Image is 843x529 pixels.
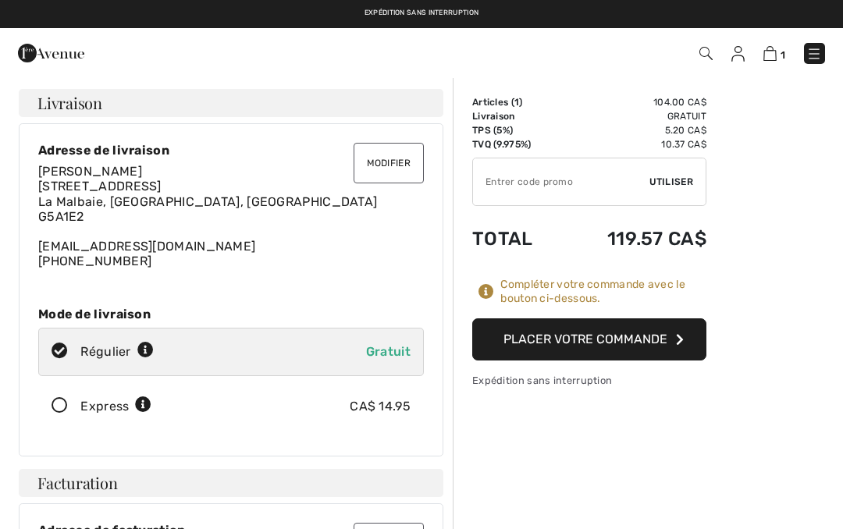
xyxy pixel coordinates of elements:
img: Panier d'achat [763,46,777,61]
img: 1ère Avenue [18,37,84,69]
td: TPS (5%) [472,123,561,137]
span: Utiliser [649,175,693,189]
input: Code promo [473,158,649,205]
span: Livraison [37,95,102,111]
td: Livraison [472,109,561,123]
span: 1 [781,49,785,61]
img: Recherche [699,47,713,60]
div: Express [80,397,151,416]
div: Compléter votre commande avec le bouton ci-dessous. [500,278,706,306]
span: Facturation [37,475,118,491]
a: 1 [763,44,785,62]
td: 119.57 CA$ [561,212,706,265]
td: 10.37 CA$ [561,137,706,151]
td: 104.00 CA$ [561,95,706,109]
span: [STREET_ADDRESS] La Malbaie, [GEOGRAPHIC_DATA], [GEOGRAPHIC_DATA] G5A1E2 [38,179,377,223]
div: Adresse de livraison [38,143,424,158]
div: Mode de livraison [38,307,424,321]
div: [EMAIL_ADDRESS][DOMAIN_NAME] [PHONE_NUMBER] [38,164,424,268]
button: Modifier [354,143,424,183]
div: CA$ 14.95 [350,397,411,416]
td: 5.20 CA$ [561,123,706,137]
td: Total [472,212,561,265]
img: Mes infos [731,46,745,62]
button: Placer votre commande [472,318,706,360]
td: Gratuit [561,109,706,123]
span: 1 [514,97,519,108]
div: Régulier [80,343,154,361]
a: 1ère Avenue [18,44,84,59]
td: TVQ (9.975%) [472,137,561,151]
div: Expédition sans interruption [472,373,706,388]
img: Menu [806,46,822,62]
td: Articles ( ) [472,95,561,109]
span: Gratuit [366,344,411,359]
span: [PERSON_NAME] [38,164,142,179]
